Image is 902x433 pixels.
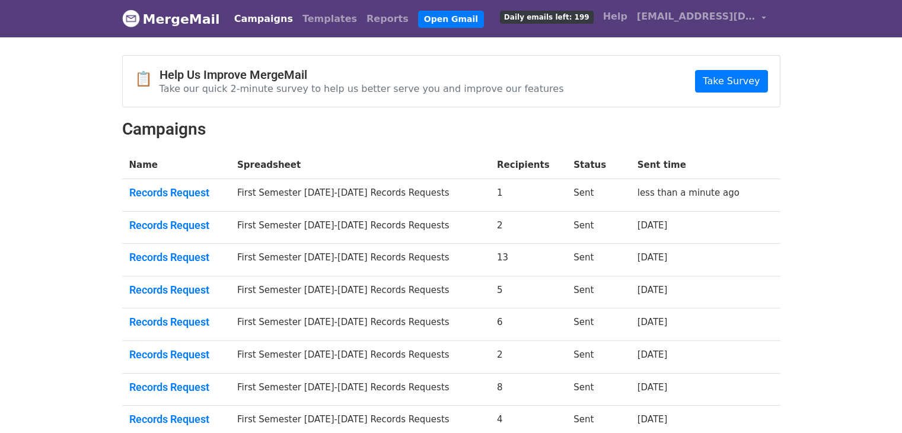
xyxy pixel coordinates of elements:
a: Reports [362,7,413,31]
td: First Semester [DATE]-[DATE] Records Requests [230,276,490,308]
span: Daily emails left: 199 [500,11,594,24]
a: Records Request [129,316,224,329]
span: 📋 [135,71,160,88]
a: Records Request [129,219,224,232]
a: Campaigns [230,7,298,31]
a: Records Request [129,413,224,426]
td: 5 [490,276,566,308]
th: Sent time [630,151,764,179]
a: [DATE] [638,317,668,327]
td: First Semester [DATE]-[DATE] Records Requests [230,179,490,212]
a: Take Survey [695,70,767,93]
td: Sent [566,373,630,406]
td: Sent [566,276,630,308]
a: [DATE] [638,285,668,295]
td: 2 [490,341,566,374]
td: 1 [490,179,566,212]
td: Sent [566,211,630,244]
a: Templates [298,7,362,31]
td: 2 [490,211,566,244]
a: Help [598,5,632,28]
a: [DATE] [638,252,668,263]
img: MergeMail logo [122,9,140,27]
td: First Semester [DATE]-[DATE] Records Requests [230,341,490,374]
a: Records Request [129,186,224,199]
a: [DATE] [638,349,668,360]
a: Records Request [129,381,224,394]
p: Take our quick 2-minute survey to help us better serve you and improve our features [160,82,564,95]
a: Open Gmail [418,11,484,28]
a: Records Request [129,284,224,297]
th: Name [122,151,231,179]
a: Records Request [129,348,224,361]
td: 13 [490,244,566,276]
th: Status [566,151,630,179]
span: [EMAIL_ADDRESS][DOMAIN_NAME] [637,9,756,24]
a: less than a minute ago [638,187,740,198]
td: First Semester [DATE]-[DATE] Records Requests [230,308,490,341]
h2: Campaigns [122,119,780,139]
td: Sent [566,244,630,276]
td: First Semester [DATE]-[DATE] Records Requests [230,244,490,276]
a: Daily emails left: 199 [495,5,598,28]
a: [DATE] [638,382,668,393]
h4: Help Us Improve MergeMail [160,68,564,82]
a: [DATE] [638,220,668,231]
td: Sent [566,179,630,212]
td: 8 [490,373,566,406]
a: [DATE] [638,414,668,425]
td: First Semester [DATE]-[DATE] Records Requests [230,373,490,406]
th: Spreadsheet [230,151,490,179]
a: Records Request [129,251,224,264]
td: Sent [566,308,630,341]
th: Recipients [490,151,566,179]
a: [EMAIL_ADDRESS][DOMAIN_NAME] [632,5,771,33]
td: First Semester [DATE]-[DATE] Records Requests [230,211,490,244]
td: 6 [490,308,566,341]
a: MergeMail [122,7,220,31]
td: Sent [566,341,630,374]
